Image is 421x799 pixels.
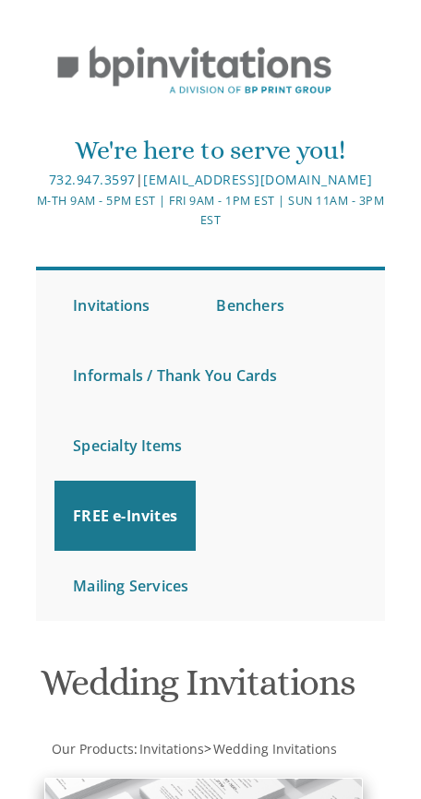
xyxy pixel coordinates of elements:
[211,740,337,757] a: Wedding Invitations
[36,169,385,191] div: |
[41,662,381,717] h1: Wedding Invitations
[138,740,204,757] a: Invitations
[54,551,207,621] a: Mailing Services
[36,32,353,109] img: BP Invitation Loft
[54,270,168,340] a: Invitations
[50,740,134,757] a: Our Products
[36,740,385,758] div: :
[49,171,136,188] a: 732.947.3597
[143,171,372,188] a: [EMAIL_ADDRESS][DOMAIN_NAME]
[36,132,385,169] div: We're here to serve you!
[139,740,204,757] span: Invitations
[213,740,337,757] span: Wedding Invitations
[204,740,337,757] span: >
[54,340,295,411] a: Informals / Thank You Cards
[198,270,303,340] a: Benchers
[36,191,385,231] div: M-Th 9am - 5pm EST | Fri 9am - 1pm EST | Sun 11am - 3pm EST
[54,481,196,551] a: FREE e-Invites
[54,411,200,481] a: Specialty Items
